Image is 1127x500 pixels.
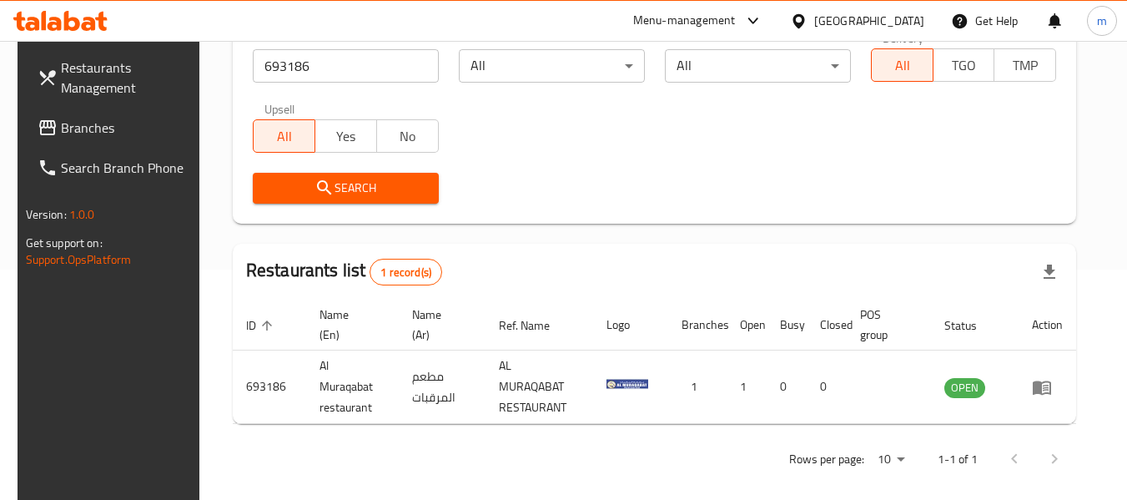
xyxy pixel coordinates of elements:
[940,53,989,78] span: TGO
[266,178,425,199] span: Search
[1001,53,1049,78] span: TMP
[246,258,442,285] h2: Restaurants list
[944,378,985,398] div: OPEN
[322,124,370,149] span: Yes
[253,173,439,204] button: Search
[807,300,847,351] th: Closed
[246,316,278,336] span: ID
[871,447,911,472] div: Rows per page:
[1029,252,1069,292] div: Export file
[933,48,995,82] button: TGO
[412,305,465,345] span: Name (Ar)
[260,124,309,149] span: All
[486,351,594,424] td: AL MURAQABAT RESTAURANT
[24,108,206,148] a: Branches
[789,449,864,470] p: Rows per page:
[1032,377,1063,397] div: Menu
[69,204,95,225] span: 1.0.0
[883,32,924,43] label: Delivery
[253,119,315,153] button: All
[399,351,486,424] td: مطعم المرقبات
[668,300,727,351] th: Branches
[26,249,132,270] a: Support.OpsPlatform
[306,351,399,424] td: Al Muraqabat restaurant
[376,119,439,153] button: No
[871,48,933,82] button: All
[24,48,206,108] a: Restaurants Management
[459,49,645,83] div: All
[499,316,571,336] span: Ref. Name
[26,232,103,254] span: Get support on:
[665,49,851,83] div: All
[61,118,193,138] span: Branches
[314,119,377,153] button: Yes
[24,148,206,188] a: Search Branch Phone
[593,300,668,351] th: Logo
[264,103,295,114] label: Upsell
[606,363,648,405] img: Al Muraqabat restaurant
[1019,300,1076,351] th: Action
[668,351,727,424] td: 1
[253,49,439,83] input: Search for restaurant name or ID..
[944,378,985,397] span: OPEN
[878,53,927,78] span: All
[767,351,807,424] td: 0
[370,265,441,280] span: 1 record(s)
[233,300,1077,424] table: enhanced table
[727,300,767,351] th: Open
[319,305,379,345] span: Name (En)
[727,351,767,424] td: 1
[61,158,193,178] span: Search Branch Phone
[61,58,193,98] span: Restaurants Management
[994,48,1056,82] button: TMP
[814,12,924,30] div: [GEOGRAPHIC_DATA]
[807,351,847,424] td: 0
[944,316,999,336] span: Status
[860,305,911,345] span: POS group
[633,11,736,31] div: Menu-management
[938,449,978,470] p: 1-1 of 1
[384,124,432,149] span: No
[1097,12,1107,30] span: m
[767,300,807,351] th: Busy
[26,204,67,225] span: Version:
[233,351,306,424] td: 693186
